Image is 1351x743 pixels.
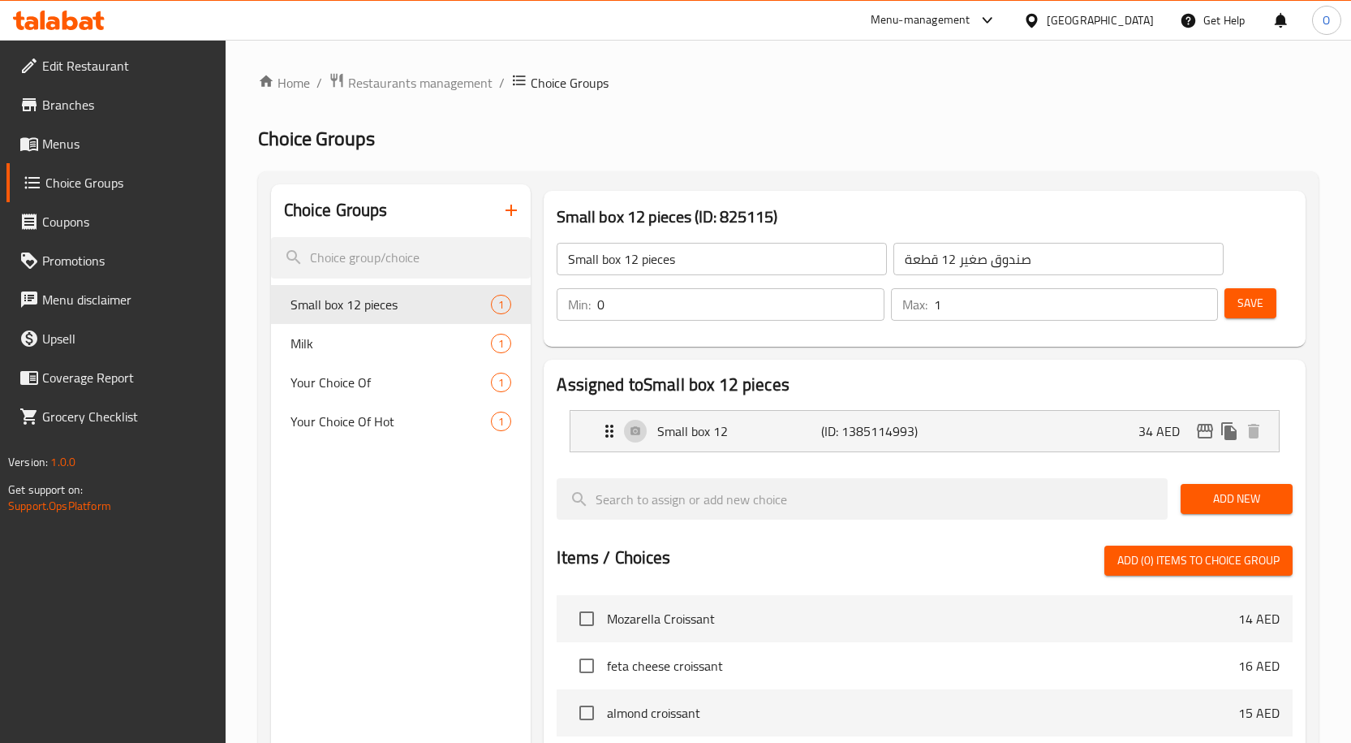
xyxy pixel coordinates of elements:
a: Menu disclaimer [6,280,226,319]
div: Choices [491,334,511,353]
span: Grocery Checklist [42,407,213,426]
button: edit [1193,419,1217,443]
span: Upsell [42,329,213,348]
div: [GEOGRAPHIC_DATA] [1047,11,1154,29]
div: Menu-management [871,11,970,30]
h3: Small box 12 pieces (ID: 825115) [557,204,1293,230]
span: 1 [492,414,510,430]
a: Grocery Checklist [6,397,226,436]
a: Coupons [6,202,226,241]
span: 1.0.0 [50,451,75,473]
button: Save [1224,288,1276,318]
p: (ID: 1385114993) [821,421,931,441]
span: Coupons [42,212,213,231]
span: Choice Groups [531,73,609,93]
a: Upsell [6,319,226,358]
h2: Assigned to Small box 12 pieces [557,373,1293,397]
span: Select choice [570,602,604,636]
span: Menus [42,134,213,153]
span: Edit Restaurant [42,56,213,76]
span: feta cheese croissant [607,656,1238,676]
button: duplicate [1217,419,1241,443]
p: Small box 12 [657,421,821,441]
span: Coverage Report [42,368,213,387]
div: Milk1 [271,324,531,363]
span: Your Choice Of Hot [290,412,492,431]
a: Edit Restaurant [6,46,226,85]
div: Choices [491,412,511,431]
input: search [557,478,1168,520]
a: Choice Groups [6,163,226,202]
div: Choices [491,373,511,392]
span: Milk [290,334,492,353]
span: Choice Groups [45,173,213,192]
p: 14 AED [1238,609,1280,629]
p: 34 AED [1138,421,1193,441]
input: search [271,237,531,279]
span: Get support on: [8,479,83,500]
a: Coverage Report [6,358,226,397]
a: Support.OpsPlatform [8,495,111,516]
div: Expand [570,411,1279,451]
span: Add (0) items to choice group [1117,551,1280,571]
p: 16 AED [1238,656,1280,676]
span: almond croissant [607,703,1238,723]
span: Small box 12 pieces [290,295,492,314]
span: Promotions [42,251,213,270]
span: Branches [42,95,213,114]
li: Expand [557,404,1293,459]
span: Mozarella Croissant [607,609,1238,629]
button: Add New [1181,484,1293,514]
a: Restaurants management [329,72,493,93]
a: Menus [6,124,226,163]
span: 1 [492,375,510,391]
span: Version: [8,451,48,473]
span: Save [1237,293,1263,313]
nav: breadcrumb [258,72,1319,93]
div: Small box 12 pieces1 [271,285,531,324]
p: 15 AED [1238,703,1280,723]
div: Your Choice Of1 [271,363,531,402]
p: Min: [568,295,591,314]
span: Your Choice Of [290,373,492,392]
span: O [1323,11,1330,29]
button: Add (0) items to choice group [1104,546,1293,576]
a: Branches [6,85,226,124]
button: delete [1241,419,1266,443]
li: / [316,73,322,93]
span: Choice Groups [258,120,375,157]
h2: Items / Choices [557,546,670,570]
a: Promotions [6,241,226,280]
p: Max: [902,295,927,314]
a: Home [258,73,310,93]
span: Add New [1194,489,1280,509]
span: Menu disclaimer [42,290,213,309]
span: Select choice [570,696,604,730]
span: 1 [492,336,510,352]
div: Your Choice Of Hot1 [271,402,531,441]
div: Choices [491,295,511,314]
span: 1 [492,297,510,313]
span: Select choice [570,649,604,683]
h2: Choice Groups [284,198,388,222]
li: / [499,73,505,93]
span: Restaurants management [348,73,493,93]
